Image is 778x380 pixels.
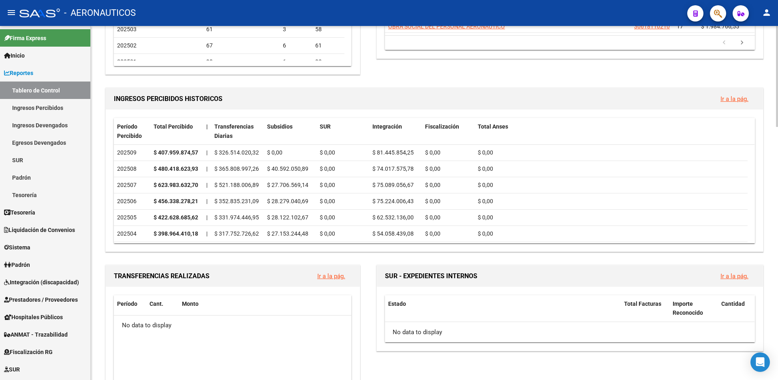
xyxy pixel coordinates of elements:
[320,198,335,204] span: $ 0,00
[720,273,748,280] a: Ir a la pág.
[673,301,703,316] span: Importe Reconocido
[316,118,369,145] datatable-header-cell: SUR
[372,198,414,204] span: $ 75.224.006,43
[206,165,207,172] span: |
[372,123,402,130] span: Integración
[203,118,211,145] datatable-header-cell: |
[114,295,146,313] datatable-header-cell: Período
[154,123,193,130] span: Total Percibido
[267,165,308,172] span: $ 40.592.050,89
[320,182,335,188] span: $ 0,00
[117,213,147,222] div: 202505
[4,330,68,339] span: ANMAT - Trazabilidad
[701,23,739,30] span: $ 1.984.766,55
[372,149,414,156] span: $ 81.445.854,25
[154,214,198,221] strong: $ 422.628.685,62
[182,301,199,307] span: Monto
[677,23,683,30] span: 17
[179,295,344,313] datatable-header-cell: Monto
[206,41,277,50] div: 67
[283,25,309,34] div: 3
[716,39,732,47] a: go to previous page
[369,118,422,145] datatable-header-cell: Integración
[114,95,222,103] span: INGRESOS PERCIBIDOS HISTORICOS
[4,243,30,252] span: Sistema
[117,42,137,49] span: 202502
[150,118,203,145] datatable-header-cell: Total Percibido
[4,313,63,322] span: Hospitales Públicos
[206,198,207,204] span: |
[214,214,259,221] span: $ 331.974.446,95
[478,214,493,221] span: $ 0,00
[150,301,163,307] span: Cant.
[425,230,440,237] span: $ 0,00
[762,8,772,17] mat-icon: person
[4,51,25,60] span: Inicio
[214,123,254,139] span: Transferencias Diarias
[388,301,406,307] span: Estado
[425,123,459,130] span: Fiscalización
[4,225,75,234] span: Liquidación de Convenios
[117,123,142,139] span: Período Percibido
[206,214,207,221] span: |
[372,214,414,221] span: $ 62.532.136,00
[214,182,259,188] span: $ 521.188.006,89
[714,91,755,106] button: Ir a la pág.
[474,118,748,145] datatable-header-cell: Total Anses
[311,268,352,283] button: Ir a la pág.
[264,118,316,145] datatable-header-cell: Subsidios
[320,230,335,237] span: $ 0,00
[478,198,493,204] span: $ 0,00
[425,149,440,156] span: $ 0,00
[146,295,179,313] datatable-header-cell: Cant.
[478,182,493,188] span: $ 0,00
[267,230,308,237] span: $ 27.153.244,48
[714,268,755,283] button: Ir a la pág.
[718,295,754,322] datatable-header-cell: Cantidad
[211,118,264,145] datatable-header-cell: Transferencias Diarias
[4,34,46,43] span: Firma Express
[425,214,440,221] span: $ 0,00
[4,278,79,287] span: Integración (discapacidad)
[117,301,137,307] span: Período
[425,165,440,172] span: $ 0,00
[154,230,198,237] strong: $ 398.964.410,18
[4,348,53,356] span: Fiscalización RG
[154,165,198,172] strong: $ 480.418.623,93
[320,123,331,130] span: SUR
[267,214,308,221] span: $ 28.122.102,67
[425,198,440,204] span: $ 0,00
[317,273,345,280] a: Ir a la pág.
[154,198,198,204] strong: $ 456.338.278,21
[621,295,669,322] datatable-header-cell: Total Facturas
[388,23,505,30] span: OBRA SOCIAL DEL PERSONAL AERONAUTICO
[478,165,493,172] span: $ 0,00
[206,149,207,156] span: |
[206,123,208,130] span: |
[720,95,748,103] a: Ir a la pág.
[214,198,259,204] span: $ 352.835.231,09
[320,149,335,156] span: $ 0,00
[206,182,207,188] span: |
[669,295,718,322] datatable-header-cell: Importe Reconocido
[4,295,78,304] span: Prestadores / Proveedores
[154,182,198,188] strong: $ 623.983.632,70
[117,180,147,190] div: 202507
[315,25,341,34] div: 58
[634,23,670,30] span: 30618110210
[425,182,440,188] span: $ 0,00
[372,165,414,172] span: $ 74.017.575,78
[117,58,137,65] span: 202501
[385,322,754,342] div: No data to display
[734,39,750,47] a: go to next page
[267,198,308,204] span: $ 28.279.040,69
[214,165,259,172] span: $ 365.808.997,26
[117,164,147,174] div: 202508
[214,149,259,156] span: $ 326.514.020,32
[267,149,282,156] span: $ 0,00
[4,69,33,77] span: Reportes
[4,365,20,374] span: SUR
[320,214,335,221] span: $ 0,00
[320,165,335,172] span: $ 0,00
[4,208,35,217] span: Tesorería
